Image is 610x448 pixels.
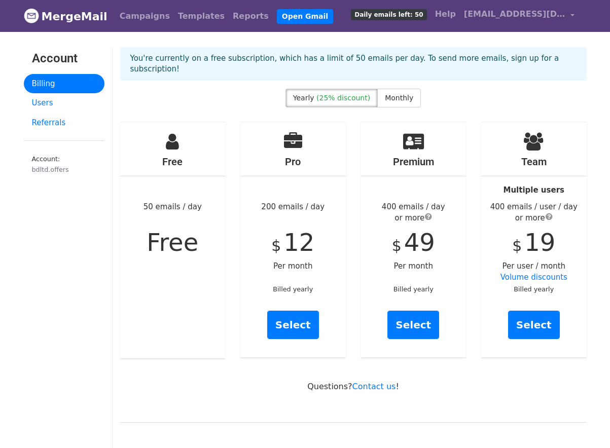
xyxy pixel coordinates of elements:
a: [EMAIL_ADDRESS][DOMAIN_NAME] [460,4,579,28]
small: Billed yearly [393,285,434,293]
a: Select [387,311,439,339]
span: (25% discount) [316,94,370,102]
div: 50 emails / day [120,122,226,358]
a: Select [508,311,560,339]
a: MergeMail [24,6,107,27]
a: Volume discounts [500,273,567,282]
small: Account: [32,155,96,174]
small: Billed yearly [273,285,313,293]
span: [EMAIL_ADDRESS][DOMAIN_NAME] [464,8,565,20]
h4: Free [120,156,226,168]
a: Billing [24,74,104,94]
strong: Multiple users [504,185,564,195]
a: Contact us [352,382,396,391]
div: 200 emails / day Per month [240,122,346,357]
span: $ [271,237,281,254]
span: 19 [524,228,555,256]
span: Free [147,228,198,256]
a: Help [431,4,460,24]
a: Daily emails left: 50 [347,4,430,24]
h4: Team [481,156,587,168]
span: 12 [283,228,314,256]
a: Campaigns [116,6,174,26]
span: Monthly [385,94,413,102]
h3: Account [32,51,96,66]
span: Yearly [293,94,314,102]
a: Templates [174,6,229,26]
h4: Pro [240,156,346,168]
a: Referrals [24,113,104,133]
p: You're currently on a free subscription, which has a limit of 50 emails per day. To send more ema... [130,53,577,74]
div: Per month [361,122,467,357]
a: Users [24,93,104,113]
h4: Premium [361,156,467,168]
a: Select [267,311,319,339]
img: MergeMail logo [24,8,39,23]
div: bdltd.offers [32,165,96,174]
small: Billed yearly [514,285,554,293]
span: Daily emails left: 50 [351,9,426,20]
p: Questions? ! [120,381,587,392]
span: $ [512,237,522,254]
span: $ [392,237,402,254]
span: 49 [404,228,435,256]
div: 400 emails / user / day or more [481,201,587,224]
div: Per user / month [481,122,587,357]
a: Reports [229,6,273,26]
a: Open Gmail [277,9,333,24]
div: 400 emails / day or more [361,201,467,224]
